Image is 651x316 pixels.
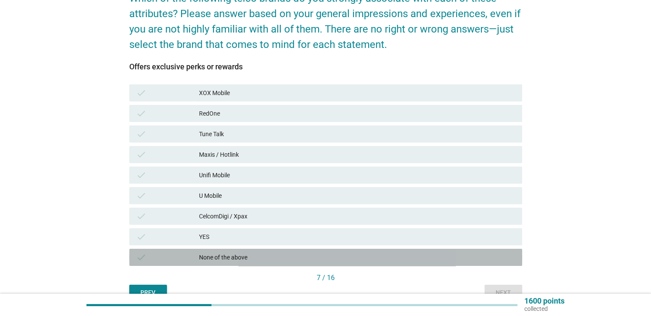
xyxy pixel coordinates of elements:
[136,129,146,139] i: check
[199,170,515,180] div: Unifi Mobile
[129,285,167,300] button: Prev
[199,129,515,139] div: Tune Talk
[136,252,146,262] i: check
[199,211,515,221] div: CelcomDigi / Xpax
[136,211,146,221] i: check
[199,149,515,160] div: Maxis / Hotlink
[136,232,146,242] i: check
[199,191,515,201] div: U Mobile
[524,297,565,305] p: 1600 points
[199,252,515,262] div: None of the above
[136,108,146,119] i: check
[136,288,160,297] div: Prev
[129,273,522,283] div: 7 / 16
[199,232,515,242] div: YES
[136,88,146,98] i: check
[129,61,522,72] div: Offers exclusive perks or rewards
[524,305,565,313] p: collected
[136,191,146,201] i: check
[136,170,146,180] i: check
[136,149,146,160] i: check
[199,88,515,98] div: XOX Mobile
[199,108,515,119] div: RedOne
